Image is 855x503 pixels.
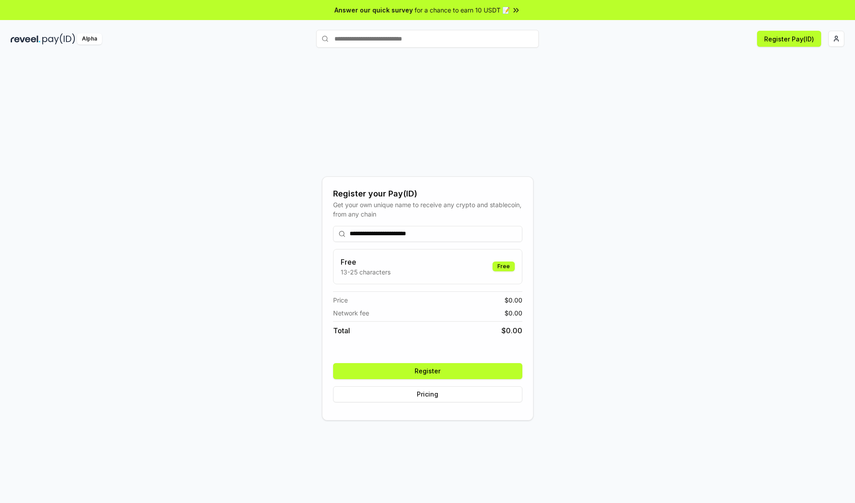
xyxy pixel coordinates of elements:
[333,308,369,318] span: Network fee
[493,262,515,271] div: Free
[333,363,522,379] button: Register
[341,267,391,277] p: 13-25 characters
[334,5,413,15] span: Answer our quick survey
[333,386,522,402] button: Pricing
[333,325,350,336] span: Total
[11,33,41,45] img: reveel_dark
[333,200,522,219] div: Get your own unique name to receive any crypto and stablecoin, from any chain
[341,257,391,267] h3: Free
[505,295,522,305] span: $ 0.00
[415,5,510,15] span: for a chance to earn 10 USDT 📝
[757,31,821,47] button: Register Pay(ID)
[42,33,75,45] img: pay_id
[505,308,522,318] span: $ 0.00
[77,33,102,45] div: Alpha
[333,295,348,305] span: Price
[501,325,522,336] span: $ 0.00
[333,188,522,200] div: Register your Pay(ID)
